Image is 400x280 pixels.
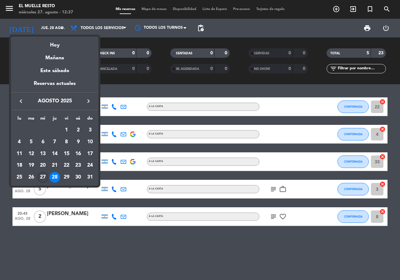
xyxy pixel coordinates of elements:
[72,171,84,183] td: 30 de agosto de 2025
[26,137,37,147] div: 5
[11,80,98,92] div: Reservas actuales
[49,160,60,171] div: 21
[17,97,25,105] i: keyboard_arrow_left
[85,97,92,105] i: keyboard_arrow_right
[37,172,48,183] div: 27
[61,160,72,171] td: 22 de agosto de 2025
[37,149,48,159] div: 13
[11,62,98,80] div: Este sábado
[84,171,96,183] td: 31 de agosto de 2025
[49,149,60,159] div: 14
[72,148,84,160] td: 16 de agosto de 2025
[14,137,25,147] div: 4
[61,148,72,160] td: 15 de agosto de 2025
[61,115,72,125] th: viernes
[61,172,72,183] div: 29
[27,97,83,105] span: agosto 2025
[49,160,61,171] td: 21 de agosto de 2025
[49,136,61,148] td: 7 de agosto de 2025
[37,148,49,160] td: 13 de agosto de 2025
[49,148,61,160] td: 14 de agosto de 2025
[49,115,61,125] th: jueves
[73,137,83,147] div: 9
[13,115,25,125] th: lunes
[73,125,83,135] div: 2
[11,49,98,62] div: Mañana
[61,125,72,135] div: 1
[72,124,84,136] td: 2 de agosto de 2025
[13,124,61,136] td: AGO.
[25,148,37,160] td: 12 de agosto de 2025
[61,124,72,136] td: 1 de agosto de 2025
[13,171,25,183] td: 25 de agosto de 2025
[25,160,37,171] td: 19 de agosto de 2025
[85,125,95,135] div: 3
[25,171,37,183] td: 26 de agosto de 2025
[61,160,72,171] div: 22
[26,149,37,159] div: 12
[61,137,72,147] div: 8
[61,149,72,159] div: 15
[85,172,95,183] div: 31
[25,136,37,148] td: 5 de agosto de 2025
[37,115,49,125] th: miércoles
[83,97,94,105] button: keyboard_arrow_right
[14,149,25,159] div: 11
[72,160,84,171] td: 23 de agosto de 2025
[15,97,27,105] button: keyboard_arrow_left
[37,136,49,148] td: 6 de agosto de 2025
[73,160,83,171] div: 23
[37,171,49,183] td: 27 de agosto de 2025
[26,172,37,183] div: 26
[73,172,83,183] div: 30
[49,171,61,183] td: 28 de agosto de 2025
[72,115,84,125] th: sábado
[84,148,96,160] td: 17 de agosto de 2025
[26,160,37,171] div: 19
[84,160,96,171] td: 24 de agosto de 2025
[84,136,96,148] td: 10 de agosto de 2025
[61,136,72,148] td: 8 de agosto de 2025
[13,148,25,160] td: 11 de agosto de 2025
[73,149,83,159] div: 16
[13,160,25,171] td: 18 de agosto de 2025
[25,115,37,125] th: martes
[84,124,96,136] td: 3 de agosto de 2025
[13,136,25,148] td: 4 de agosto de 2025
[85,160,95,171] div: 24
[37,160,49,171] td: 20 de agosto de 2025
[37,137,48,147] div: 6
[14,172,25,183] div: 25
[49,137,60,147] div: 7
[11,37,98,49] div: Hoy
[49,172,60,183] div: 28
[61,171,72,183] td: 29 de agosto de 2025
[37,160,48,171] div: 20
[85,149,95,159] div: 17
[14,160,25,171] div: 18
[85,137,95,147] div: 10
[84,115,96,125] th: domingo
[72,136,84,148] td: 9 de agosto de 2025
